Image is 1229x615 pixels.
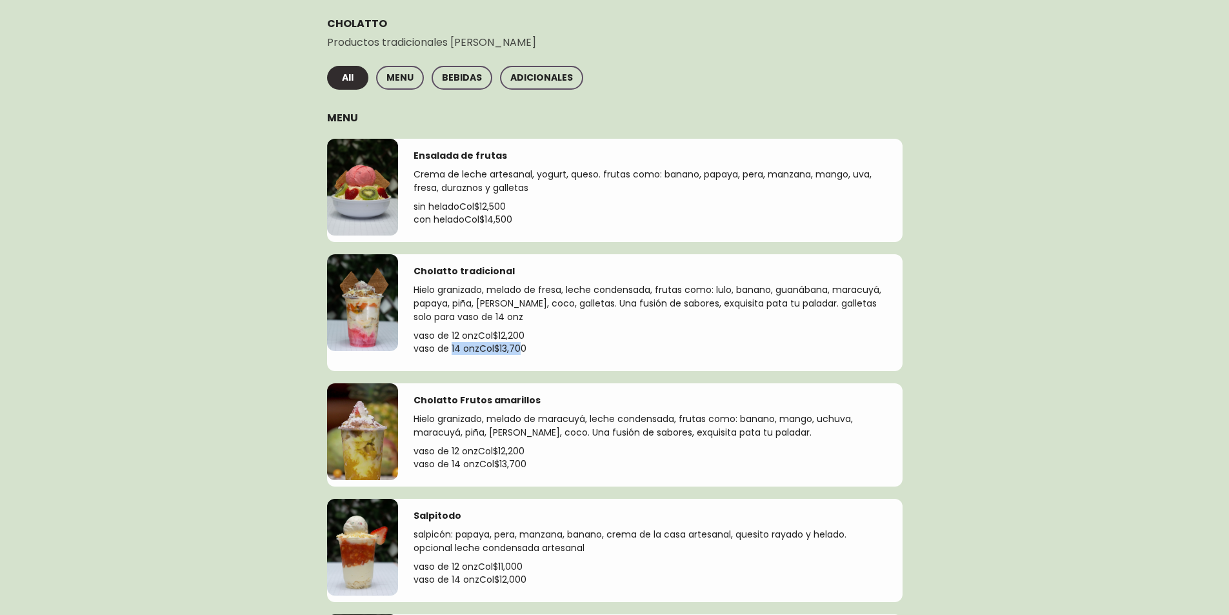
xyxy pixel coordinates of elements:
[414,329,887,342] p: vaso de 12 onz Col$ 12,200
[414,458,887,470] p: vaso de 14 onz Col$ 13,700
[442,70,482,86] span: BEBIDAS
[414,573,887,586] p: vaso de 14 onz Col$ 12,000
[327,110,903,126] h3: MENU
[386,70,414,86] span: MENU
[414,200,887,213] p: sin helado Col$ 12,500
[414,560,887,573] p: vaso de 12 onz Col$ 11,000
[414,149,507,163] h4: Ensalada de frutas
[376,66,424,90] button: MENU
[414,528,887,560] p: salpicón: papaya, pera, manzana, banano, crema de la casa artesanal, quesito rayado y helado. opc...
[432,66,492,90] button: BEBIDAS
[337,70,358,86] span: All
[414,168,887,200] p: Crema de leche artesanal, yogurt, queso. frutas como: banano, papaya, pera, manzana, mango, uva, ...
[414,509,461,523] h4: Salpitodo
[414,283,887,329] p: Hielo granizado, melado de fresa, leche condensada, frutas como: lulo, banano, guanábana, maracuy...
[414,213,887,226] p: con helado Col$ 14,500
[327,66,368,90] button: All
[414,265,515,278] h4: Cholatto tradicional
[500,66,583,90] button: ADICIONALES
[414,412,887,445] p: Hielo granizado, melado de maracuyá, leche condensada, frutas como: banano, mango, uchuva, maracu...
[327,15,903,32] h2: CHOLATTO
[414,342,887,355] p: vaso de 14 onz Col$ 13,700
[414,394,541,407] h4: Cholatto Frutos amarillos
[414,445,887,458] p: vaso de 12 onz Col$ 12,200
[510,70,573,86] span: ADICIONALES
[327,34,903,50] p: Productos tradicionales [PERSON_NAME]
